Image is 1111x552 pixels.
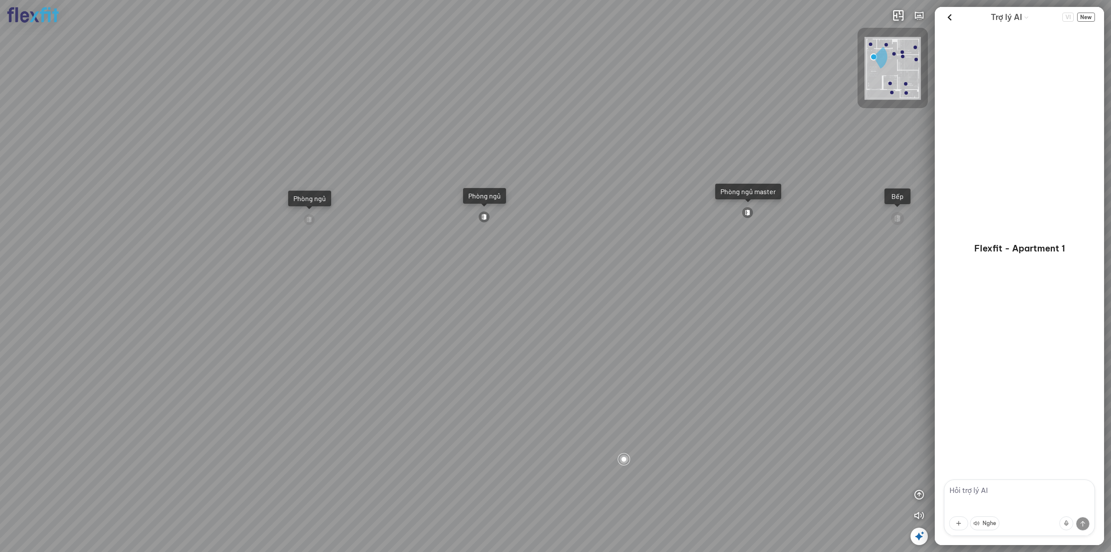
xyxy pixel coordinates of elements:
div: Phòng ngủ master [720,187,776,196]
div: Phòng ngủ [468,192,501,200]
span: New [1077,13,1095,22]
div: AI Guide options [991,10,1029,24]
span: Trợ lý AI [991,11,1022,23]
button: Nghe [970,516,999,530]
img: logo [7,7,59,23]
p: Flexfit - Apartment 1 [974,242,1065,255]
button: Change language [1062,13,1074,22]
div: Bếp [890,192,905,201]
button: New Chat [1077,13,1095,22]
div: Phòng ngủ [293,194,326,203]
span: VI [1062,13,1074,22]
img: Flexfit_Apt1_M__JKL4XAWR2ATG.png [864,37,921,100]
